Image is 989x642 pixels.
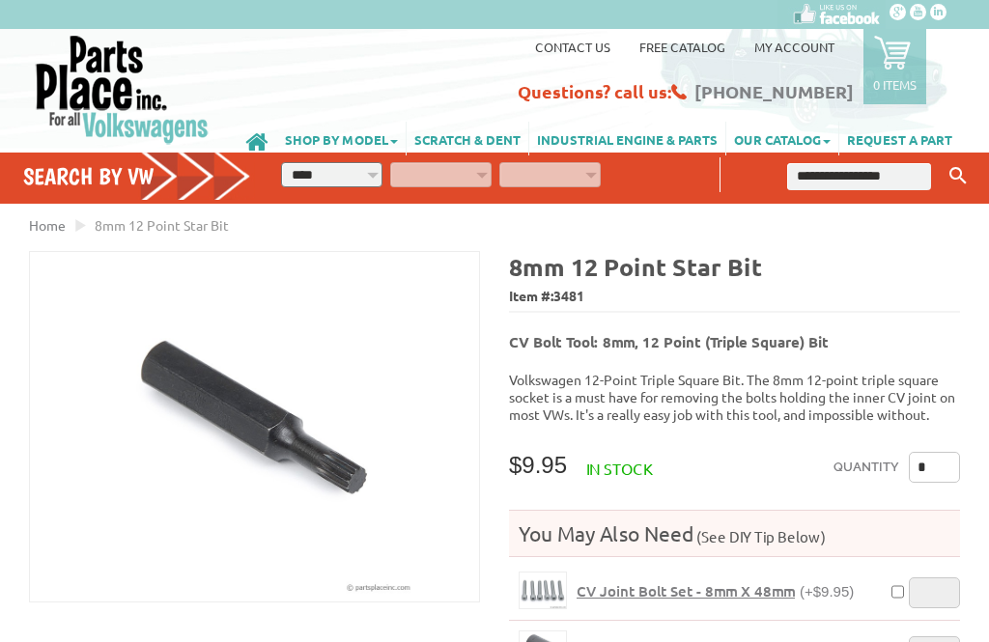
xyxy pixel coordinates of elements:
[800,583,854,600] span: (+$9.95)
[839,122,960,155] a: REQUEST A PART
[509,520,960,546] h4: You May Also Need
[535,39,610,55] a: Contact us
[529,122,725,155] a: INDUSTRIAL ENGINE & PARTS
[873,76,917,93] p: 0 items
[726,122,838,155] a: OUR CATALOG
[34,34,211,145] img: Parts Place Inc!
[277,122,406,155] a: SHOP BY MODEL
[693,527,826,545] span: (See DIY Tip Below)
[520,572,566,608] img: CV Joint Bolt Set - 8mm X 48mm
[509,251,762,282] b: 8mm 12 point Star Bit
[509,371,960,423] p: Volkswagen 12-Point Triple Square Bit. The 8mm 12-point triple square socket is a must have for r...
[509,332,829,351] b: CV Bolt Tool: 8mm, 12 Point (Triple Square) Bit
[23,162,251,190] h4: Search by VW
[509,452,567,478] span: $9.95
[95,216,229,234] span: 8mm 12 point Star Bit
[863,29,926,104] a: 0 items
[577,581,795,600] span: CV Joint Bolt Set - 8mm X 48mm
[30,252,479,601] img: 8mm 12 point Star Bit
[944,160,973,192] button: Keyword Search
[586,459,653,478] span: In stock
[519,572,567,609] a: CV Joint Bolt Set - 8mm X 48mm
[754,39,834,55] a: My Account
[407,122,528,155] a: SCRATCH & DENT
[577,582,854,600] a: CV Joint Bolt Set - 8mm X 48mm(+$9.95)
[639,39,725,55] a: Free Catalog
[29,216,66,234] a: Home
[834,452,899,483] label: Quantity
[553,287,584,304] span: 3481
[509,283,960,311] span: Item #:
